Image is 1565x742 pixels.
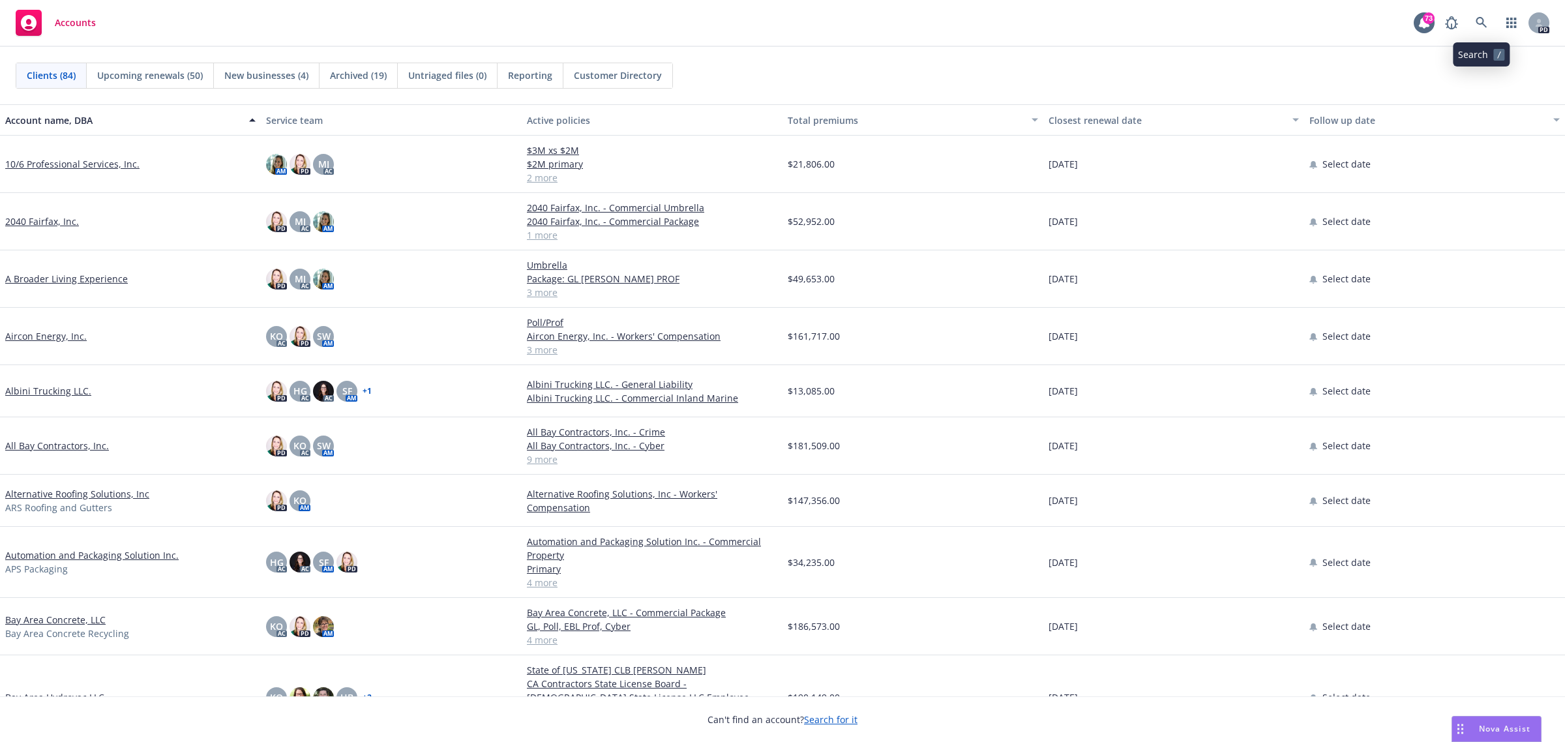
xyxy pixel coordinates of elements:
span: Archived (19) [330,68,387,82]
a: Poll/Prof [527,316,777,329]
a: + 2 [363,694,372,702]
span: [DATE] [1049,329,1078,343]
a: Aircon Energy, Inc. - Workers' Compensation [527,329,777,343]
a: Bay Area Hydrovac LLC [5,690,104,704]
span: $49,653.00 [788,272,835,286]
span: [DATE] [1049,690,1078,704]
span: [DATE] [1049,215,1078,228]
img: photo [266,269,287,289]
span: [DATE] [1049,272,1078,286]
a: All Bay Contractors, Inc. - Cyber [527,439,777,453]
span: SW [317,329,331,343]
a: Albini Trucking LLC. - General Liability [527,378,777,391]
a: Albini Trucking LLC. - Commercial Inland Marine [527,391,777,405]
span: Select date [1322,272,1371,286]
span: Select date [1322,439,1371,453]
span: [DATE] [1049,157,1078,171]
a: Bay Area Concrete, LLC [5,613,106,627]
img: photo [313,211,334,232]
span: [DATE] [1049,619,1078,633]
span: Can't find an account? [708,713,857,726]
img: photo [336,552,357,572]
div: Follow up date [1309,113,1545,127]
a: Bay Area Concrete, LLC - Commercial Package [527,606,777,619]
span: KO [270,329,283,343]
span: KO [270,690,283,704]
div: Service team [266,113,516,127]
span: HG [293,384,307,398]
a: 2040 Fairfax, Inc. - Commercial Umbrella [527,201,777,215]
span: Untriaged files (0) [408,68,486,82]
span: $21,806.00 [788,157,835,171]
span: [DATE] [1049,439,1078,453]
span: Select date [1322,494,1371,507]
span: $190,149.00 [788,690,840,704]
span: Nova Assist [1479,723,1530,734]
a: 4 more [527,633,777,647]
a: All Bay Contractors, Inc. [5,439,109,453]
img: photo [313,616,334,637]
span: $52,952.00 [788,215,835,228]
a: 2040 Fairfax, Inc. - Commercial Package [527,215,777,228]
a: Alternative Roofing Solutions, Inc [5,487,149,501]
a: 10/6 Professional Services, Inc. [5,157,140,171]
span: $13,085.00 [788,384,835,398]
button: Total premiums [782,104,1043,136]
a: A Broader Living Experience [5,272,128,286]
a: Aircon Energy, Inc. [5,329,87,343]
button: Service team [261,104,522,136]
div: Active policies [527,113,777,127]
span: HG [270,556,284,569]
span: Select date [1322,157,1371,171]
span: MJ [295,272,306,286]
a: State of [US_STATE] CLB [PERSON_NAME] [527,663,777,677]
span: KO [293,494,306,507]
span: APS Packaging [5,562,68,576]
span: Select date [1322,690,1371,704]
span: [DATE] [1049,384,1078,398]
a: Report a Bug [1438,10,1465,36]
span: Select date [1322,556,1371,569]
img: photo [266,490,287,511]
a: $2M primary [527,157,777,171]
a: 1 more [527,228,777,242]
div: Total premiums [788,113,1024,127]
span: [DATE] [1049,494,1078,507]
span: SW [317,439,331,453]
span: [DATE] [1049,556,1078,569]
span: SF [319,556,329,569]
div: Closest renewal date [1049,113,1285,127]
button: Closest renewal date [1043,104,1304,136]
span: Bay Area Concrete Recycling [5,627,129,640]
span: $147,356.00 [788,494,840,507]
a: Umbrella [527,258,777,272]
a: $3M xs $2M [527,143,777,157]
a: All Bay Contractors, Inc. - Crime [527,425,777,439]
span: $181,509.00 [788,439,840,453]
img: photo [313,269,334,289]
a: GL, Poll, EBL Prof, Cyber [527,619,777,633]
span: KO [293,439,306,453]
img: photo [313,381,334,402]
span: ARS Roofing and Gutters [5,501,112,514]
a: + 1 [363,387,372,395]
a: 4 more [527,576,777,589]
span: Select date [1322,619,1371,633]
span: $34,235.00 [788,556,835,569]
img: photo [266,211,287,232]
a: Package: GL [PERSON_NAME] PROF [527,272,777,286]
a: 3 more [527,286,777,299]
img: photo [266,381,287,402]
a: Search [1468,10,1495,36]
span: Upcoming renewals (50) [97,68,203,82]
span: HB [340,690,353,704]
a: Alternative Roofing Solutions, Inc - Workers' Compensation [527,487,777,514]
a: Search for it [804,713,857,726]
span: Customer Directory [574,68,662,82]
